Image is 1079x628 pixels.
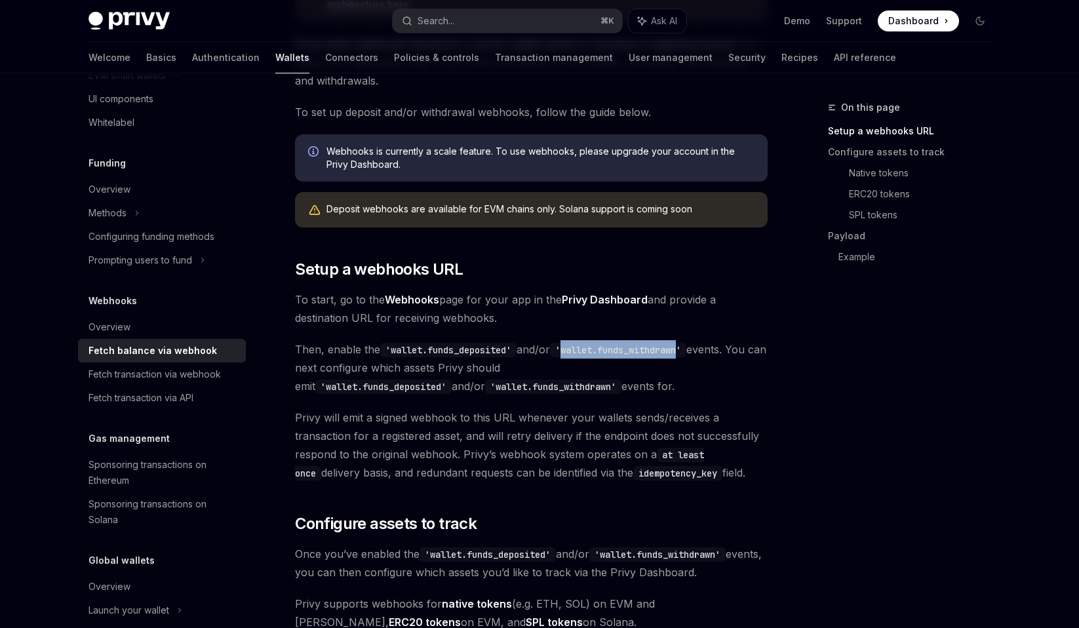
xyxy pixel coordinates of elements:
strong: Webhooks [385,293,439,306]
span: Setup a webhooks URL [295,259,463,280]
a: Transaction management [495,42,613,73]
div: Fetch transaction via API [88,390,193,406]
strong: native tokens [442,597,512,610]
svg: Warning [308,204,321,217]
div: Fetch transaction via webhook [88,366,221,382]
div: Whitelabel [88,115,134,130]
a: Demo [784,14,810,28]
button: Search...⌘K [393,9,622,33]
code: 'wallet.funds_deposited' [315,380,452,394]
a: Overview [78,575,246,599]
a: Sponsoring transactions on Solana [78,492,246,532]
a: Basics [146,42,176,73]
a: Configuring funding methods [78,225,246,248]
span: ⌘ K [600,16,614,26]
button: Toggle dark mode [970,10,991,31]
a: Authentication [192,42,260,73]
div: Fetch balance via webhook [88,343,217,359]
code: 'wallet.funds_deposited' [420,547,556,562]
a: API reference [834,42,896,73]
div: Search... [418,13,454,29]
a: Policies & controls [394,42,479,73]
a: Privy Dashboard [562,293,648,307]
h5: Gas management [88,431,170,446]
a: Dashboard [878,10,959,31]
span: Dashboard [888,14,939,28]
img: dark logo [88,12,170,30]
span: Then, enable the and/or events. You can next configure which assets Privy should emit and/or even... [295,340,768,395]
div: Overview [88,579,130,595]
a: Fetch transaction via API [78,386,246,410]
a: Wallets [275,42,309,73]
div: Launch your wallet [88,602,169,618]
a: SPL tokens [849,205,1001,226]
a: Setup a webhooks URL [828,121,1001,142]
span: To set up deposit and/or withdrawal webhooks, follow the guide below. [295,103,768,121]
div: Deposit webhooks are available for EVM chains only. Solana support is coming soon [326,203,755,217]
code: 'wallet.funds_withdrawn' [589,547,726,562]
a: Recipes [781,42,818,73]
div: Sponsoring transactions on Solana [88,496,238,528]
code: 'wallet.funds_withdrawn' [485,380,621,394]
a: Overview [78,315,246,339]
svg: Info [308,146,321,159]
a: Sponsoring transactions on Ethereum [78,453,246,492]
a: Security [728,42,766,73]
span: Privy will emit a signed webhook to this URL whenever your wallets sends/receives a transaction f... [295,408,768,482]
div: Sponsoring transactions on Ethereum [88,457,238,488]
button: Ask AI [629,9,686,33]
div: Methods [88,205,127,221]
a: Connectors [325,42,378,73]
a: Native tokens [849,163,1001,184]
a: UI components [78,87,246,111]
span: On this page [841,100,900,115]
a: Webhooks [385,293,439,307]
a: Support [826,14,862,28]
a: Example [838,246,1001,267]
a: Configure assets to track [828,142,1001,163]
div: UI components [88,91,153,107]
h5: Funding [88,155,126,171]
a: Whitelabel [78,111,246,134]
a: Fetch transaction via webhook [78,363,246,386]
span: Once you’ve enabled the and/or events, you can then configure which assets you’d like to track vi... [295,545,768,581]
a: Welcome [88,42,130,73]
a: Fetch balance via webhook [78,339,246,363]
span: To start, go to the page for your app in the and provide a destination URL for receiving webhooks. [295,290,768,327]
a: Payload [828,226,1001,246]
span: Ask AI [651,14,677,28]
div: Configuring funding methods [88,229,214,245]
div: Overview [88,182,130,197]
a: Overview [78,178,246,201]
h5: Webhooks [88,293,137,309]
div: Overview [88,319,130,335]
h5: Global wallets [88,553,155,568]
code: 'wallet.funds_deposited' [380,343,517,357]
div: Prompting users to fund [88,252,192,268]
code: 'wallet.funds_withdrawn' [550,343,686,357]
code: idempotency_key [633,466,722,481]
span: Configure assets to track [295,513,477,534]
span: Webhooks is currently a scale feature. To use webhooks, please upgrade your account in the Privy ... [326,145,755,171]
a: User management [629,42,713,73]
a: ERC20 tokens [849,184,1001,205]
